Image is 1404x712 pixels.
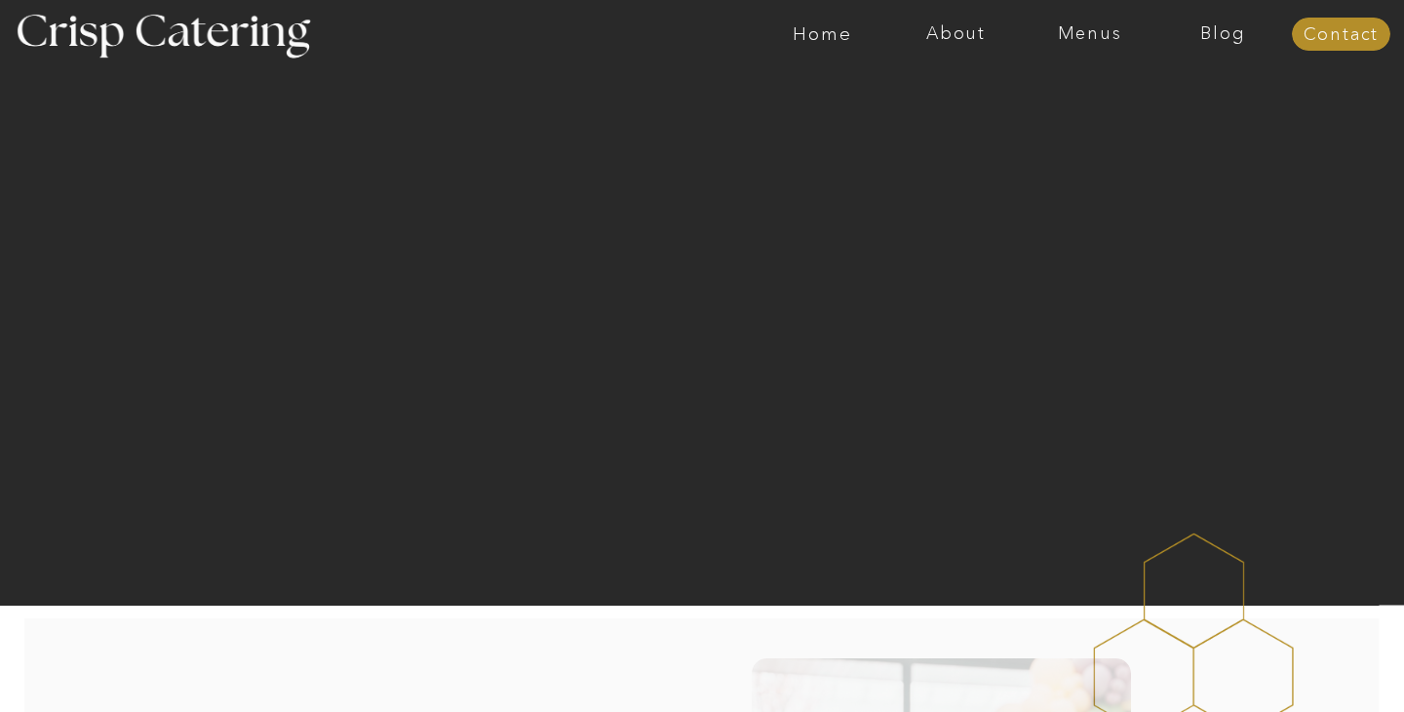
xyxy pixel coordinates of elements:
[756,24,889,44] a: Home
[889,24,1023,44] a: About
[1156,24,1290,44] a: Blog
[1023,24,1156,44] a: Menus
[1292,25,1390,45] a: Contact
